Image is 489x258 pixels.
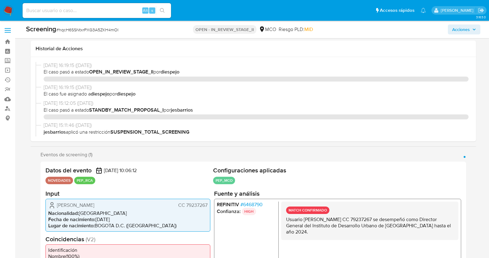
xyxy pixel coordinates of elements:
[156,6,169,15] button: search-icon
[193,25,256,34] p: OPEN - IN_REVIEW_STAGE_II
[380,7,414,14] span: Accesos rápidos
[452,24,470,34] span: Acciones
[56,27,118,33] span: # hqcH6SSNtxrPXG3A5ZKH4mOl
[279,26,313,33] span: Riesgo PLD:
[26,24,56,34] b: Screening
[448,24,480,34] button: Acciones
[421,8,426,13] a: Notificaciones
[304,26,313,33] span: MID
[441,7,476,13] p: diana.espejo@mercadolibre.com.co
[151,7,153,13] span: s
[23,7,171,15] input: Buscar usuario o caso...
[259,26,276,33] div: MCO
[143,7,148,13] span: Alt
[478,7,484,14] a: Salir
